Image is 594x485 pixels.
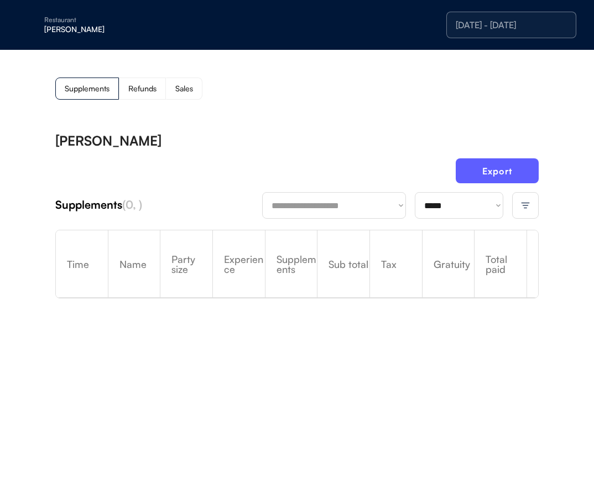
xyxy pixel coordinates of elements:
[122,198,142,211] font: (0, )
[456,158,539,183] button: Export
[175,85,193,92] div: Sales
[370,259,422,269] div: Tax
[456,20,567,29] div: [DATE] - [DATE]
[65,85,110,92] div: Supplements
[56,259,108,269] div: Time
[265,254,317,274] div: Supplements
[520,200,530,210] img: filter-lines.svg
[55,134,161,147] div: [PERSON_NAME]
[423,259,475,269] div: Gratuity
[527,234,538,294] div: Refund
[22,16,40,34] img: yH5BAEAAAAALAAAAAABAAEAAAIBRAA7
[108,259,160,269] div: Name
[44,25,184,33] div: [PERSON_NAME]
[160,254,212,274] div: Party size
[475,254,527,274] div: Total paid
[44,17,184,23] div: Restaurant
[128,85,157,92] div: Refunds
[317,259,369,269] div: Sub total
[55,197,262,213] div: Supplements
[213,254,265,274] div: Experience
